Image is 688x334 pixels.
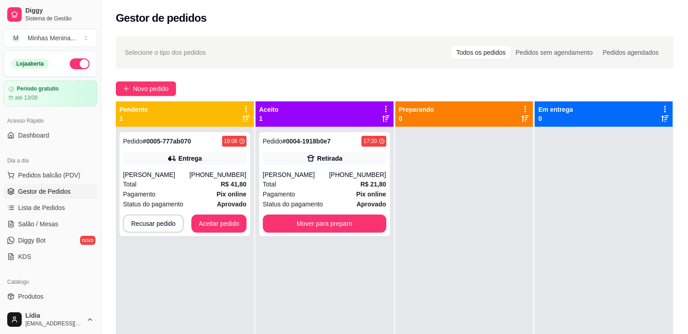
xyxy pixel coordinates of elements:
a: Dashboard [4,128,97,143]
span: Total [263,179,276,189]
p: Aceito [259,105,279,114]
div: Retirada [317,154,342,163]
a: Gestor de Pedidos [4,184,97,199]
div: [PHONE_NUMBER] [329,170,386,179]
strong: R$ 41,80 [221,181,247,188]
span: Dashboard [18,131,49,140]
span: Diggy Bot [18,236,46,245]
p: Em entrega [538,105,573,114]
a: DiggySistema de Gestão [4,4,97,25]
p: 1 [259,114,279,123]
div: Loja aberta [11,59,49,69]
button: Novo pedido [116,81,176,96]
article: até 13/09 [15,94,38,101]
button: Aceitar pedido [191,215,247,233]
div: [PHONE_NUMBER] [190,170,247,179]
span: Pedido [263,138,283,145]
strong: Pix online [217,191,247,198]
div: Todos os pedidos [451,46,511,59]
div: Pedidos agendados [598,46,664,59]
button: Mover para preparo [263,215,386,233]
button: Pedidos balcão (PDV) [4,168,97,182]
span: [EMAIL_ADDRESS][DOMAIN_NAME] [25,320,83,327]
span: Lista de Pedidos [18,203,65,212]
strong: aprovado [356,200,386,208]
button: Alterar Status [70,58,90,69]
div: 19:08 [224,138,237,145]
span: Gestor de Pedidos [18,187,71,196]
strong: # 0004-1918b0e7 [282,138,331,145]
div: Acesso Rápido [4,114,97,128]
p: 0 [538,114,573,123]
div: [PERSON_NAME] [123,170,190,179]
span: Lídia [25,312,83,320]
h2: Gestor de pedidos [116,11,207,25]
span: Pagamento [263,189,295,199]
a: Lista de Pedidos [4,200,97,215]
p: Preparando [399,105,434,114]
p: 1 [119,114,148,123]
button: Recusar pedido [123,215,184,233]
span: Pedido [123,138,143,145]
strong: aprovado [217,200,246,208]
span: KDS [18,252,31,261]
button: Select a team [4,29,97,47]
span: Produtos [18,292,43,301]
span: Total [123,179,137,189]
a: Período gratuitoaté 13/09 [4,81,97,106]
p: Pendente [119,105,148,114]
button: Lídia[EMAIL_ADDRESS][DOMAIN_NAME] [4,309,97,330]
span: Status do pagamento [263,199,323,209]
article: Período gratuito [17,86,59,92]
div: Pedidos sem agendamento [511,46,598,59]
strong: Pix online [356,191,386,198]
span: Salão / Mesas [18,219,58,229]
a: Produtos [4,289,97,304]
span: Status do pagamento [123,199,183,209]
span: M [11,33,20,43]
a: KDS [4,249,97,264]
span: Sistema de Gestão [25,15,94,22]
span: Pagamento [123,189,156,199]
div: Catálogo [4,275,97,289]
div: Entrega [178,154,202,163]
strong: # 0005-777ab070 [143,138,191,145]
strong: R$ 21,80 [361,181,386,188]
span: Pedidos balcão (PDV) [18,171,81,180]
div: Dia a dia [4,153,97,168]
span: Novo pedido [133,84,169,94]
span: Diggy [25,7,94,15]
p: 0 [399,114,434,123]
div: [PERSON_NAME] [263,170,329,179]
span: plus [123,86,129,92]
span: Selecione o tipo dos pedidos [125,48,206,57]
a: Diggy Botnovo [4,233,97,248]
a: Salão / Mesas [4,217,97,231]
div: Minhas Menina ... [28,33,76,43]
div: 17:20 [363,138,377,145]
